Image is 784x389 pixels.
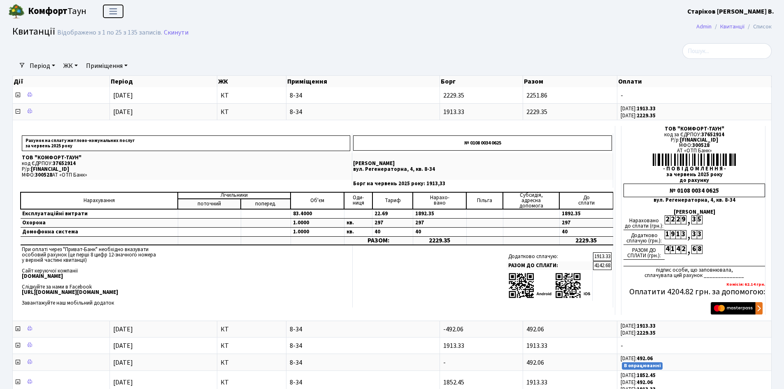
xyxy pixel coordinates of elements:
[681,245,686,254] div: 2
[21,227,178,236] td: Домофонна система
[665,230,670,239] div: 1
[526,107,547,116] span: 2229.35
[526,341,547,350] span: 1913.33
[697,215,702,224] div: 5
[443,341,464,350] span: 1913.33
[83,59,131,73] a: Приміщення
[675,245,681,254] div: 4
[221,326,283,333] span: КТ
[22,161,350,166] p: код ЄДРПОУ:
[637,355,653,362] b: 492.06
[413,227,466,236] td: 40
[526,91,547,100] span: 2251.86
[344,192,372,209] td: Оди- ниця
[593,261,612,270] td: 4142.68
[507,261,593,270] td: РАЗОМ ДО СПЛАТИ:
[466,192,503,209] td: Пільга
[665,245,670,254] div: 4
[617,76,772,87] th: Оплати
[621,92,768,99] span: -
[675,215,681,224] div: 2
[559,236,613,245] td: 2229.35
[413,192,466,209] td: Нарахо- вано
[353,135,612,151] p: № 0108 0034 0625
[286,76,440,87] th: Приміщення
[13,76,110,87] th: Дії
[720,22,744,31] a: Квитанції
[691,215,697,224] div: 3
[443,91,464,100] span: 2229.35
[684,18,784,35] nav: breadcrumb
[637,112,656,119] b: 2229.35
[621,105,656,112] small: [DATE]:
[681,230,686,239] div: 3
[21,218,178,227] td: Охорона
[559,218,613,227] td: 297
[53,160,76,167] span: 37652914
[372,218,413,227] td: 297
[503,192,559,209] td: Субсидія, адресна допомога
[21,192,178,209] td: Нарахування
[443,325,463,334] span: -492.06
[22,289,118,296] b: [URL][DOMAIN_NAME][DOMAIN_NAME]
[113,358,133,367] span: [DATE]
[623,172,765,177] div: за червень 2025 року
[291,218,344,227] td: 1.0000
[443,107,464,116] span: 1913.33
[623,178,765,183] div: до рахунку
[290,326,436,333] span: 8-34
[621,112,656,119] small: [DATE]:
[372,227,413,236] td: 40
[726,281,765,287] b: Комісія: 62.14 грн.
[344,236,413,245] td: РАЗОМ:
[221,92,283,99] span: КТ
[623,143,765,148] div: МФО:
[113,91,133,100] span: [DATE]
[113,325,133,334] span: [DATE]
[526,325,544,334] span: 492.06
[621,322,656,330] small: [DATE]:
[241,199,291,209] td: поперед.
[696,22,712,31] a: Admin
[508,272,591,299] img: apps-qrcodes.png
[670,245,675,254] div: 1
[686,215,691,225] div: ,
[637,372,656,379] b: 1852.45
[35,171,52,179] span: 300528
[623,198,765,203] div: вул. Регенераторна, 4, кв. 8-34
[372,192,413,209] td: Тариф
[623,126,765,132] div: ТОВ "КОМФОРТ-ТАУН"
[290,359,436,366] span: 8-34
[623,245,665,260] div: РАЗОМ ДО СПЛАТИ (грн.):
[682,43,772,59] input: Пошук...
[28,5,86,19] span: Таун
[665,215,670,224] div: 2
[686,245,691,254] div: ,
[681,215,686,224] div: 9
[623,137,765,143] div: Р/р:
[20,245,353,307] td: При оплаті через "Приват-Банк" необхідно вказувати особовий рахунок (це перші 8 цифр 12-значного ...
[290,342,436,349] span: 8-34
[290,379,436,386] span: 8-34
[623,148,765,154] div: АТ «ОТП Банк»
[623,210,765,215] div: [PERSON_NAME]
[670,215,675,224] div: 2
[623,184,765,197] div: № 0108 0034 0625
[593,252,612,261] td: 1913.33
[22,167,350,172] p: Р/р:
[443,358,446,367] span: -
[697,230,702,239] div: 3
[637,322,656,330] b: 1913.33
[221,379,283,386] span: КТ
[637,329,656,337] b: 2229.35
[103,5,123,18] button: Переключити навігацію
[621,342,768,349] span: -
[680,136,718,144] span: [FINANCIAL_ID]
[621,379,653,386] small: [DATE]:
[26,59,58,73] a: Період
[559,209,613,219] td: 1892.35
[697,245,702,254] div: 8
[291,209,344,219] td: 83.4000
[413,218,466,227] td: 297
[744,22,772,31] li: Список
